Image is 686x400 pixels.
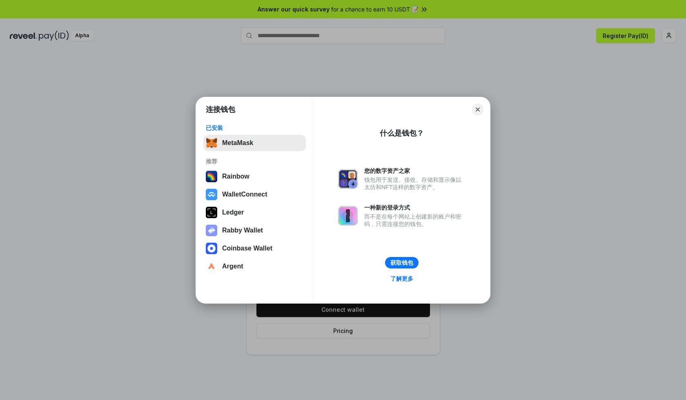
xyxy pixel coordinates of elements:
[222,139,253,147] div: MetaMask
[222,173,249,180] div: Rainbow
[364,167,465,174] div: 您的数字资产之家
[203,186,306,203] button: WalletConnect
[364,176,465,191] div: 钱包用于发送、接收、存储和显示像以太坊和NFT这样的数字资产。
[206,124,303,132] div: 已安装
[364,213,465,228] div: 而不是在每个网站上创建新的账户和密码，只需连接您的钱包。
[385,273,418,284] a: 了解更多
[390,275,413,282] div: 了解更多
[206,105,235,114] h1: 连接钱包
[222,191,267,198] div: WalletConnect
[203,168,306,185] button: Rainbow
[364,204,465,211] div: 一种新的登录方式
[203,240,306,257] button: Coinbase Wallet
[222,227,263,234] div: Rabby Wallet
[222,263,243,270] div: Argent
[203,135,306,151] button: MetaMask
[203,258,306,275] button: Argent
[206,261,217,272] img: svg+xml,%3Csvg%20width%3D%2228%22%20height%3D%2228%22%20viewBox%3D%220%200%2028%2028%22%20fill%3D...
[338,169,358,189] img: svg+xml,%3Csvg%20xmlns%3D%22http%3A%2F%2Fwww.w3.org%2F2000%2Fsvg%22%20fill%3D%22none%22%20viewBox...
[203,222,306,239] button: Rabby Wallet
[206,225,217,236] img: svg+xml,%3Csvg%20xmlns%3D%22http%3A%2F%2Fwww.w3.org%2F2000%2Fsvg%22%20fill%3D%22none%22%20viewBox...
[222,245,272,252] div: Coinbase Wallet
[203,204,306,221] button: Ledger
[206,243,217,254] img: svg+xml,%3Csvg%20width%3D%2228%22%20height%3D%2228%22%20viewBox%3D%220%200%2028%2028%22%20fill%3D...
[338,206,358,226] img: svg+xml,%3Csvg%20xmlns%3D%22http%3A%2F%2Fwww.w3.org%2F2000%2Fsvg%22%20fill%3D%22none%22%20viewBox...
[390,259,413,266] div: 获取钱包
[385,257,419,268] button: 获取钱包
[222,209,244,216] div: Ledger
[206,158,303,165] div: 推荐
[206,189,217,200] img: svg+xml,%3Csvg%20width%3D%2228%22%20height%3D%2228%22%20viewBox%3D%220%200%2028%2028%22%20fill%3D...
[472,104,483,115] button: Close
[380,128,424,138] div: 什么是钱包？
[206,137,217,149] img: svg+xml,%3Csvg%20fill%3D%22none%22%20height%3D%2233%22%20viewBox%3D%220%200%2035%2033%22%20width%...
[206,207,217,218] img: svg+xml,%3Csvg%20xmlns%3D%22http%3A%2F%2Fwww.w3.org%2F2000%2Fsvg%22%20width%3D%2228%22%20height%3...
[206,171,217,182] img: svg+xml,%3Csvg%20width%3D%22120%22%20height%3D%22120%22%20viewBox%3D%220%200%20120%20120%22%20fil...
